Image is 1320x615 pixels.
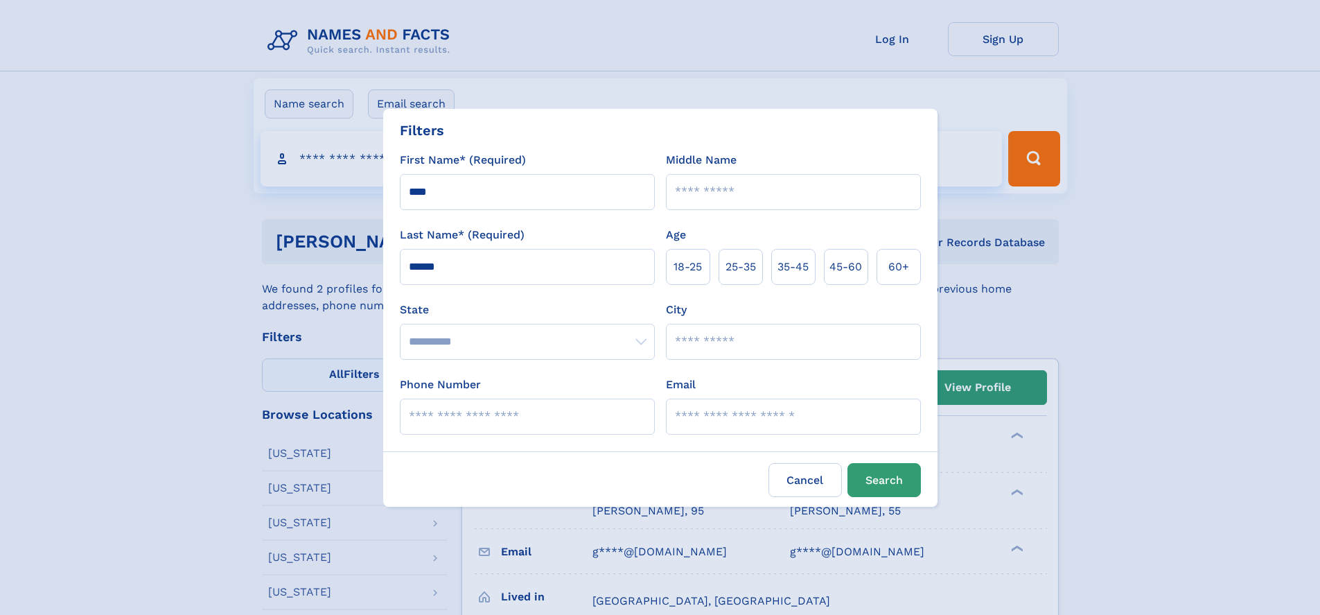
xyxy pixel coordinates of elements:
[666,152,737,168] label: Middle Name
[400,120,444,141] div: Filters
[400,152,526,168] label: First Name* (Required)
[768,463,842,497] label: Cancel
[847,463,921,497] button: Search
[400,227,525,243] label: Last Name* (Required)
[666,227,686,243] label: Age
[777,259,809,275] span: 35‑45
[400,302,655,318] label: State
[674,259,702,275] span: 18‑25
[666,302,687,318] label: City
[400,376,481,393] label: Phone Number
[829,259,862,275] span: 45‑60
[666,376,696,393] label: Email
[888,259,909,275] span: 60+
[725,259,756,275] span: 25‑35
